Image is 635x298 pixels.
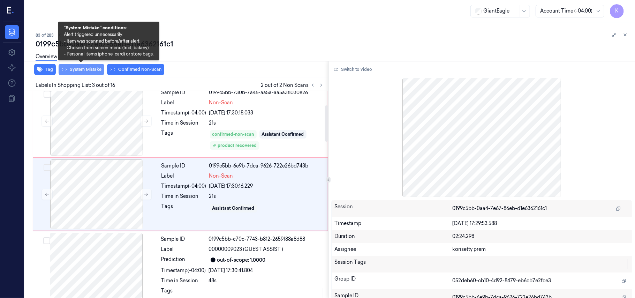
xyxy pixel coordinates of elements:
[610,4,624,18] button: K
[334,220,452,227] div: Timestamp
[334,246,452,253] div: Assignee
[161,256,206,264] div: Prediction
[209,246,284,253] span: 00000009023 (GUEST ASSIST )
[217,256,266,264] div: out-of-scope: 1.0000
[209,182,324,190] div: [DATE] 17:30:16.229
[209,236,324,243] div: 0199c5bb-c70c-7743-b812-2659f88a8d88
[161,99,206,106] div: Label
[44,164,51,171] button: Select row
[209,193,324,200] div: 21s
[161,119,206,127] div: Time in Session
[452,233,629,240] div: 02:24.298
[44,91,51,98] button: Select row
[452,277,551,284] span: 052deb60-cb10-4d92-8479-eb6cb7e2fce3
[209,162,324,170] div: 0199c5bb-6e9b-7dca-9626-722e26bd743b
[161,193,206,200] div: Time in Session
[161,236,206,243] div: Sample ID
[161,172,206,180] div: Label
[36,53,57,61] a: Overview
[43,237,50,244] button: Select row
[59,64,104,75] button: System Mistake
[34,64,56,75] button: Tag
[161,246,206,253] div: Label
[209,119,324,127] div: 21s
[209,99,233,106] span: Non-Scan
[36,32,54,38] span: 83 of 283
[161,109,206,117] div: Timestamp (-04:00)
[209,109,324,117] div: [DATE] 17:30:18.033
[209,277,324,284] div: 48s
[107,64,164,75] button: Confirmed Non-Scan
[212,205,255,211] div: Assistant Confirmed
[161,267,206,274] div: Timestamp (-04:00)
[212,131,254,137] div: confirmed-non-scan
[262,131,304,137] div: Assistant Confirmed
[334,259,452,270] div: Session Tags
[161,182,206,190] div: Timestamp (-04:00)
[161,162,206,170] div: Sample ID
[36,39,629,49] div: 0199c5bb-0aa4-7e67-86eb-d1e6362161c1
[452,220,629,227] div: [DATE] 17:29:53.588
[161,129,206,150] div: Tags
[261,81,325,89] span: 2 out of 2 Non Scans
[161,277,206,284] div: Time in Session
[334,203,452,214] div: Session
[331,64,375,75] button: Switch to video
[209,89,324,96] div: 0199c5bb-730b-7a46-aa5a-aa5a38030e26
[161,203,206,214] div: Tags
[212,142,257,149] div: product recovered
[452,246,629,253] div: korisetty prem
[334,233,452,240] div: Duration
[452,205,547,212] span: 0199c5bb-0aa4-7e67-86eb-d1e6362161c1
[209,172,233,180] span: Non-Scan
[36,82,115,89] span: Labels In Shopping List: 3 out of 16
[209,267,324,274] div: [DATE] 17:30:41.804
[334,275,452,286] div: Group ID
[161,89,206,96] div: Sample ID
